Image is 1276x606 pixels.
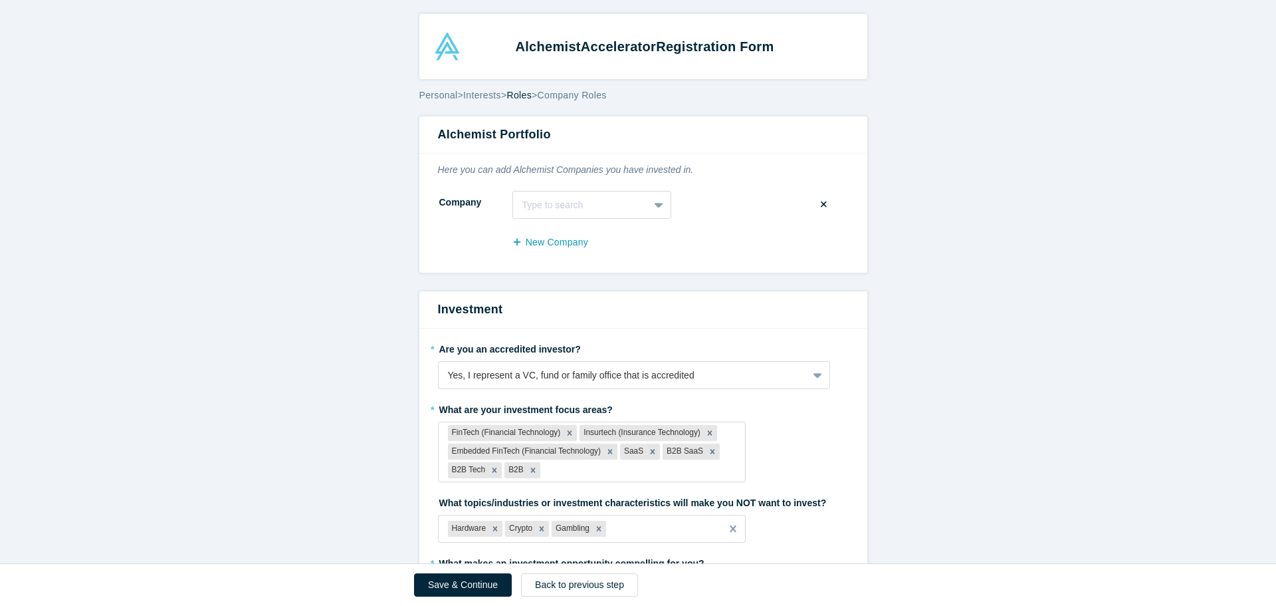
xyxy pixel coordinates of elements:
label: What makes an investment opportunity compelling for you? [438,552,849,571]
button: New Company [512,231,602,254]
div: Remove Crypto [534,521,549,537]
div: Yes, I represent a VC, fund or family office that is accredited [448,369,798,382]
div: Remove Hardware [488,521,502,537]
div: B2B [504,462,525,478]
label: What topics/industries or investment characteristics will make you NOT want to invest? [438,492,849,510]
div: Remove B2B SaaS [705,444,720,460]
div: Remove Insurtech (Insurance Technology) [702,425,717,441]
span: Personal [419,90,458,100]
label: Are you an accredited investor? [438,338,849,357]
span: Company Roles [538,90,607,100]
div: B2B Tech [448,462,488,478]
div: FinTech (Financial Technology) [448,425,563,441]
div: B2B SaaS [663,444,705,460]
p: Here you can add Alchemist Companies you have invested in. [438,163,849,177]
div: Hardware [448,521,488,537]
span: Roles [506,90,532,100]
button: Back to previous step [521,573,638,597]
h3: Investment [438,301,849,319]
div: Remove Gambling [591,521,606,537]
div: Remove B2B Tech [487,462,502,478]
div: Remove Embedded FinTech (Financial Technology) [603,444,617,460]
label: What are your investment focus areas? [438,398,849,417]
div: SaaS [620,444,645,460]
div: Crypto [505,521,534,537]
div: Remove FinTech (Financial Technology) [562,425,577,441]
img: Alchemist Accelerator Logo [433,33,461,61]
div: Embedded FinTech (Financial Technology) [448,444,603,460]
h3: Alchemist Portfolio [438,126,849,144]
div: Insurtech (Insurance Technology) [580,425,702,441]
div: Remove SaaS [645,444,660,460]
strong: Alchemist Registration Form [516,39,774,54]
button: Save & Continue [414,573,512,597]
span: Accelerator [581,39,656,54]
div: Remove B2B [526,462,540,478]
div: > > > [419,88,867,102]
label: Company [438,191,512,214]
div: Gambling [552,521,591,537]
span: Interests [463,90,501,100]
